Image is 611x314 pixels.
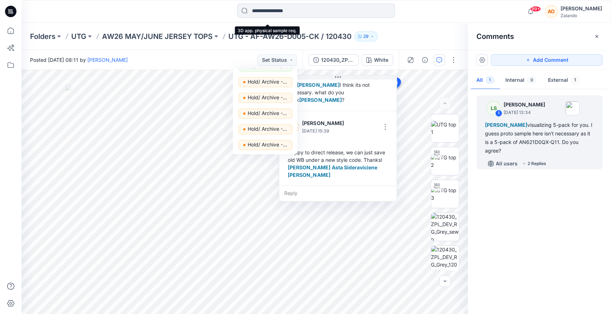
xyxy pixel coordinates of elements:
span: Asta Sideraviciene [331,164,377,170]
p: Hold/ Archive - Jersey Skirts [248,93,288,102]
div: Zalando [561,13,602,18]
p: Hold/ Archive - Jersey Jumpsuits [248,140,288,149]
button: All users [485,158,520,169]
a: [PERSON_NAME] [87,57,128,63]
h2: Comments [476,32,514,41]
a: AW26 MAY/JUNE JERSEY TOPS [102,31,213,41]
p: Hold/ Archive - Jersey Dresses [248,77,288,86]
span: [PERSON_NAME] [297,82,339,88]
img: UTG top 1 [431,121,459,136]
span: Posted [DATE] 08:11 by [30,56,128,64]
button: 29 [354,31,378,41]
div: visualizing 5-pack for you. I guess proto sample here isn't necessary as it is a 5-pack of AN621D... [485,121,594,155]
p: [DATE] 15:39 [302,128,349,135]
span: 99+ [530,6,541,12]
p: 29 [363,33,369,40]
div: AO [545,5,558,18]
span: [PERSON_NAME] [485,122,527,128]
p: [DATE] 13:34 [504,109,545,116]
div: Hey I think its not necessary. what do you think ? [285,78,391,106]
span: [PERSON_NAME] [299,97,341,103]
button: Add Comment [491,54,602,66]
span: [PERSON_NAME] [288,164,330,170]
div: Reply [279,185,397,201]
span: [PERSON_NAME] [288,172,330,178]
p: [PERSON_NAME] [302,119,349,128]
div: 1 [495,110,502,117]
div: Happy to direct release, we can just save old WB under a new style code. Thanks! [285,146,391,181]
p: Hold/ Archive - Jersey Tops [248,124,288,134]
a: Folders [30,31,55,41]
img: UTG top 2 [431,154,459,169]
p: [PERSON_NAME] [504,100,545,109]
a: UTG [71,31,86,41]
span: 0 [527,76,537,84]
button: 120430_ZPL_DEV [309,54,359,66]
p: Hold/ Archive - Jersey Trousers [248,109,288,118]
button: Internal [500,71,542,90]
p: UTG - AF-AW26-D005-CK / 120430 [228,31,351,41]
div: LS [486,101,501,115]
div: White [374,56,388,64]
button: External [542,71,585,90]
button: Details [419,54,431,66]
span: 1 [486,76,494,84]
img: 120430_ZPL_DEV_RG_Grey_sewn [431,213,459,241]
div: [PERSON_NAME] [561,4,602,13]
button: All [471,71,500,90]
div: 2 Replies [528,160,546,167]
img: 120430_ZPL_DEV_RG_Grey_120430 - mc [431,246,459,274]
p: All users [496,159,518,168]
button: White [362,54,393,66]
span: 1 [571,76,579,84]
img: UTG top 3 [431,186,459,201]
div: 120430_ZPL_DEV [321,56,354,64]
